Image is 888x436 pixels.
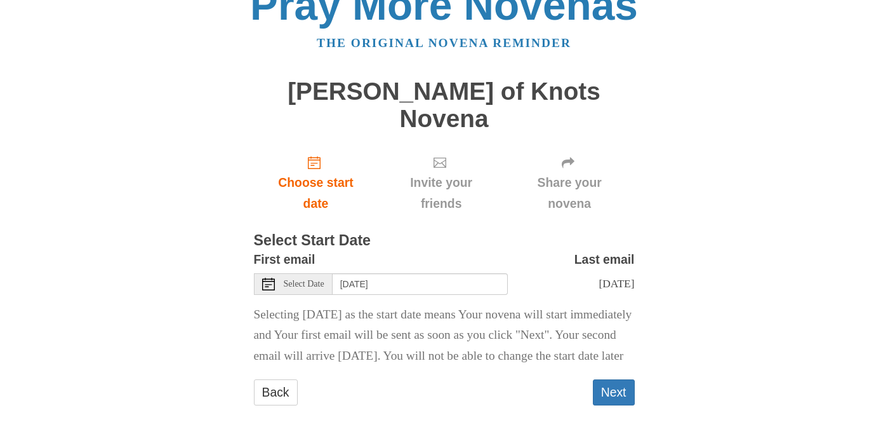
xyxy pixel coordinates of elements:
[333,273,508,295] input: Use the arrow keys to pick a date
[378,145,504,221] div: Click "Next" to confirm your start date first.
[317,36,571,50] a: The original novena reminder
[284,280,324,289] span: Select Date
[517,172,622,214] span: Share your novena
[254,78,635,132] h1: [PERSON_NAME] of Knots Novena
[390,172,491,214] span: Invite your friends
[599,277,634,290] span: [DATE]
[505,145,635,221] div: Click "Next" to confirm your start date first.
[254,304,635,367] p: Selecting [DATE] as the start date means Your novena will start immediately and Your first email ...
[254,379,298,405] a: Back
[254,233,635,249] h3: Select Start Date
[254,249,315,270] label: First email
[593,379,635,405] button: Next
[267,172,366,214] span: Choose start date
[574,249,635,270] label: Last email
[254,145,378,221] a: Choose start date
